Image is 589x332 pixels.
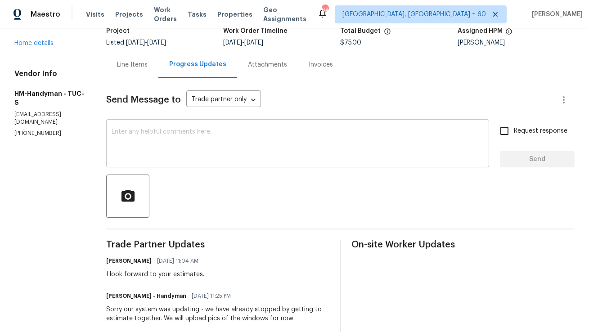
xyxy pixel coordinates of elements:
span: On-site Worker Updates [352,240,575,249]
span: - [223,40,263,46]
span: Request response [514,126,567,136]
div: Trade partner only [186,93,261,108]
span: Geo Assignments [263,5,306,23]
span: The total cost of line items that have been proposed by Opendoor. This sum includes line items th... [384,28,391,40]
div: Invoices [309,60,333,69]
span: [DATE] [223,40,242,46]
span: Trade Partner Updates [106,240,329,249]
div: Line Items [117,60,148,69]
span: Properties [217,10,252,19]
div: Progress Updates [169,60,226,69]
h5: HM-Handyman - TUC-S [14,89,85,107]
div: Attachments [248,60,287,69]
h5: Project [106,28,130,34]
p: [EMAIL_ADDRESS][DOMAIN_NAME] [14,111,85,126]
span: Projects [115,10,143,19]
span: The hpm assigned to this work order. [505,28,513,40]
div: 642 [322,5,328,14]
h5: Work Order Timeline [223,28,288,34]
span: $75.00 [341,40,362,46]
h6: [PERSON_NAME] [106,256,152,265]
span: [GEOGRAPHIC_DATA], [GEOGRAPHIC_DATA] + 60 [342,10,486,19]
span: Listed [106,40,166,46]
span: [PERSON_NAME] [528,10,583,19]
span: [DATE] [126,40,145,46]
span: Tasks [188,11,207,18]
span: - [126,40,166,46]
span: [DATE] 11:25 PM [192,292,231,301]
span: Work Orders [154,5,177,23]
span: Send Message to [106,95,181,104]
h6: [PERSON_NAME] - Handyman [106,292,186,301]
a: Home details [14,40,54,46]
div: [PERSON_NAME] [458,40,575,46]
h4: Vendor Info [14,69,85,78]
span: [DATE] [244,40,263,46]
span: Maestro [31,10,60,19]
p: [PHONE_NUMBER] [14,130,85,137]
div: Sorry our system was updating - we have already stopped by getting to estimate together. We will ... [106,305,329,323]
h5: Total Budget [341,28,381,34]
span: [DATE] [147,40,166,46]
h5: Assigned HPM [458,28,503,34]
span: [DATE] 11:04 AM [157,256,198,265]
span: Visits [86,10,104,19]
div: I look forward to your estimates. [106,270,204,279]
